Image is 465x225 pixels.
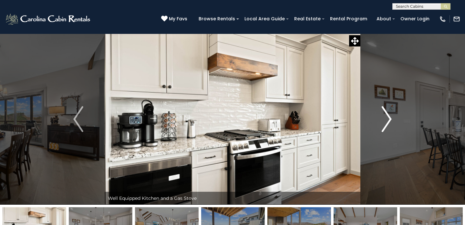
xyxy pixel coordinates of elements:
span: My Favs [169,15,187,22]
img: arrow [382,106,391,132]
button: Previous [52,34,105,205]
img: phone-regular-white.png [439,15,446,23]
div: Well Equipped Kitchen and a Gas Stove [105,192,360,205]
a: My Favs [161,15,189,23]
a: Local Area Guide [241,14,288,24]
a: Owner Login [397,14,433,24]
button: Next [360,34,413,205]
img: mail-regular-white.png [453,15,460,23]
a: Real Estate [291,14,324,24]
img: White-1-2.png [5,13,92,26]
a: Rental Program [327,14,370,24]
a: Browse Rentals [195,14,238,24]
img: arrow [73,106,83,132]
a: About [373,14,394,24]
